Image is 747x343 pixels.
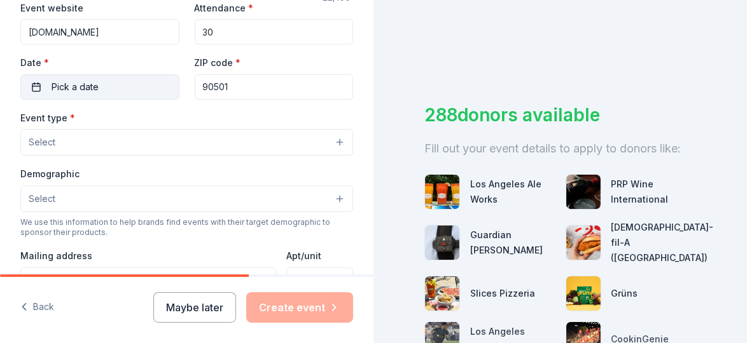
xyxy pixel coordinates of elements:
img: photo for Grüns [566,276,601,311]
input: Enter a US address [20,267,276,293]
button: Back [20,294,54,321]
div: We use this information to help brands find events with their target demographic to sponsor their... [20,217,353,238]
img: photo for Slices Pizzeria [425,276,459,311]
label: Apt/unit [286,250,321,262]
button: Select [20,185,353,212]
div: Grüns [611,286,638,301]
img: photo for Guardian Angel Device [425,225,459,260]
label: Demographic [20,168,80,180]
input: https://www... [20,19,179,44]
div: Guardian [PERSON_NAME] [470,227,555,258]
label: Event website [20,2,83,15]
div: Slices Pizzeria [470,286,535,301]
button: Select [20,129,353,156]
img: photo for PRP Wine International [566,175,601,209]
div: Fill out your event details to apply to donors like: [424,138,696,159]
button: Maybe later [153,292,236,323]
input: 12345 (U.S. only) [195,74,354,100]
span: Pick a date [52,79,99,95]
div: PRP Wine International [611,177,697,207]
div: Los Angeles Ale Works [470,177,555,207]
button: Pick a date [20,74,179,100]
label: ZIP code [195,57,241,69]
label: Mailing address [20,250,92,262]
img: photo for Chick-fil-A (Los Angeles) [566,225,601,260]
span: Select [29,135,55,150]
div: [DEMOGRAPHIC_DATA]-fil-A ([GEOGRAPHIC_DATA]) [611,220,714,266]
input: 20 [195,19,354,44]
div: 288 donors available [424,102,696,128]
input: # [286,267,353,293]
label: Attendance [195,2,254,15]
label: Event type [20,112,75,124]
span: Select [29,191,55,206]
img: photo for Los Angeles Ale Works [425,175,459,209]
label: Date [20,57,179,69]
